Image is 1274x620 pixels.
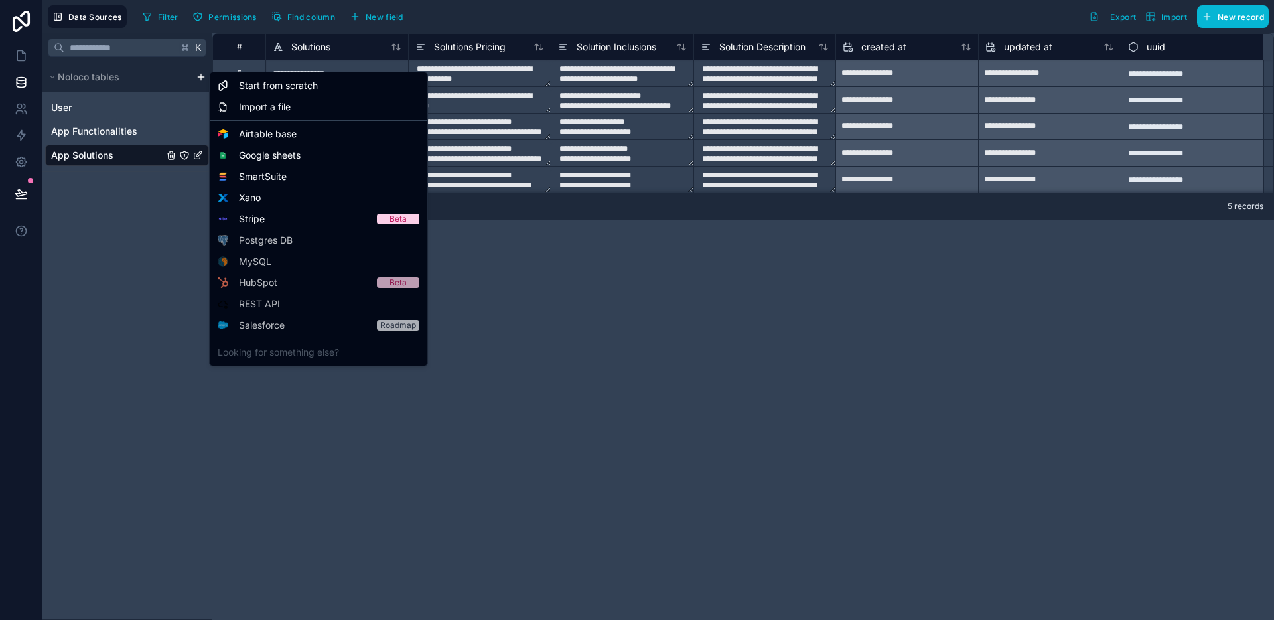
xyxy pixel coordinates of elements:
[218,152,228,159] img: Google sheets logo
[218,277,228,288] img: HubSpot logo
[239,297,280,311] span: REST API
[218,214,228,224] img: Stripe logo
[239,234,293,247] span: Postgres DB
[218,171,228,182] img: SmartSuite
[239,319,285,332] span: Salesforce
[239,79,318,92] span: Start from scratch
[218,321,228,329] img: Salesforce
[239,100,291,114] span: Import a file
[218,235,228,246] img: Postgres logo
[239,255,271,268] span: MySQL
[212,342,425,363] div: Looking for something else?
[218,193,228,203] img: Xano logo
[218,299,228,309] img: API icon
[239,149,301,162] span: Google sheets
[239,212,265,226] span: Stripe
[239,170,287,183] span: SmartSuite
[239,191,261,204] span: Xano
[218,129,228,139] img: Airtable logo
[389,214,407,224] div: Beta
[239,127,297,141] span: Airtable base
[218,256,228,267] img: MySQL logo
[239,276,277,289] span: HubSpot
[389,277,407,288] div: Beta
[380,320,416,331] div: Roadmap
